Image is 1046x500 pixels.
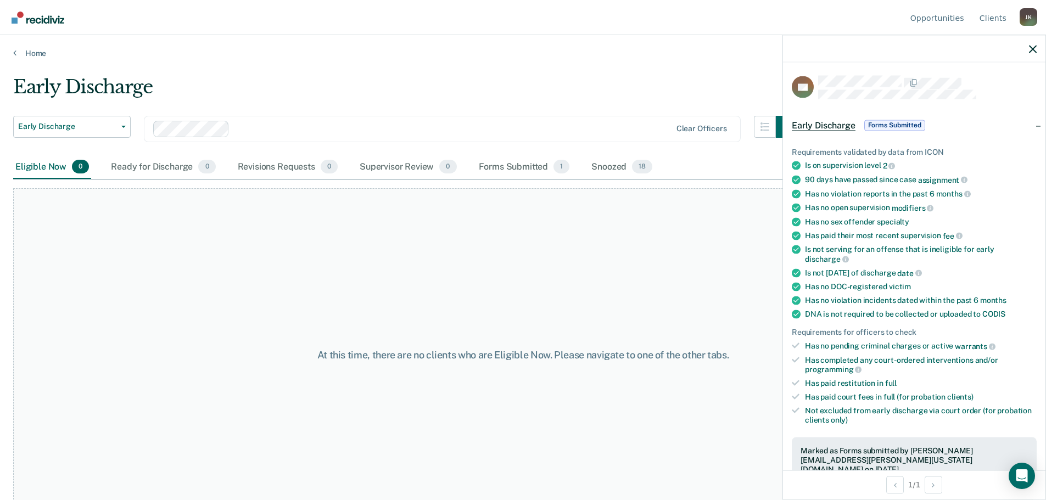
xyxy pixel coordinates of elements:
span: fee [943,231,963,240]
button: Previous Opportunity [886,476,904,493]
span: 2 [883,161,896,170]
span: programming [805,365,862,374]
div: Supervisor Review [357,155,459,179]
span: specialty [877,217,909,226]
div: Is not [DATE] of discharge [805,268,1037,278]
span: warrants [955,341,995,350]
span: clients) [947,392,974,401]
div: Not excluded from early discharge via court order (for probation clients [805,406,1037,424]
div: Has no sex offender [805,217,1037,226]
div: Has paid restitution in [805,379,1037,388]
span: discharge [805,254,849,263]
span: months [936,189,971,198]
div: Ready for Discharge [109,155,217,179]
div: Open Intercom Messenger [1009,463,1035,489]
div: Marked as Forms submitted by [PERSON_NAME][EMAIL_ADDRESS][PERSON_NAME][US_STATE][DOMAIN_NAME] on ... [801,446,1028,474]
div: Early DischargeForms Submitted [783,108,1045,143]
div: 90 days have passed since case [805,175,1037,184]
img: Recidiviz [12,12,64,24]
div: Has no violation reports in the past 6 [805,189,1037,199]
div: Early Discharge [13,76,798,107]
span: only) [831,415,848,424]
span: Early Discharge [18,122,117,131]
span: modifiers [892,203,934,212]
button: Profile dropdown button [1020,8,1037,26]
div: Has paid court fees in full (for probation [805,392,1037,401]
div: Is not serving for an offense that is ineligible for early [805,245,1037,263]
span: 18 [632,160,652,174]
div: At this time, there are no clients who are Eligible Now. Please navigate to one of the other tabs. [269,349,778,361]
span: Forms Submitted [864,120,925,131]
div: Has no violation incidents dated within the past 6 [805,296,1037,305]
span: full [885,379,897,387]
span: months [980,296,1006,305]
div: DNA is not required to be collected or uploaded to [805,310,1037,319]
a: Home [13,48,1033,58]
span: 1 [553,160,569,174]
div: Has no pending criminal charges or active [805,341,1037,351]
div: J K [1020,8,1037,26]
span: assignment [918,175,967,184]
div: Has no DOC-registered [805,282,1037,291]
span: 0 [321,160,338,174]
div: Requirements validated by data from ICON [792,147,1037,156]
span: 0 [72,160,89,174]
span: 0 [198,160,215,174]
div: Revisions Requests [236,155,340,179]
div: Eligible Now [13,155,91,179]
div: Has completed any court-ordered interventions and/or [805,355,1037,374]
div: 1 / 1 [783,470,1045,499]
span: date [897,268,921,277]
span: 0 [439,160,456,174]
div: Forms Submitted [477,155,572,179]
button: Next Opportunity [925,476,942,493]
div: Has no open supervision [805,203,1037,213]
span: victim [889,282,911,291]
div: Requirements for officers to check [792,328,1037,337]
span: Early Discharge [792,120,855,131]
span: CODIS [982,310,1005,318]
div: Snoozed [589,155,655,179]
div: Clear officers [676,124,727,133]
div: Is on supervision level [805,161,1037,171]
div: Has paid their most recent supervision [805,231,1037,240]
